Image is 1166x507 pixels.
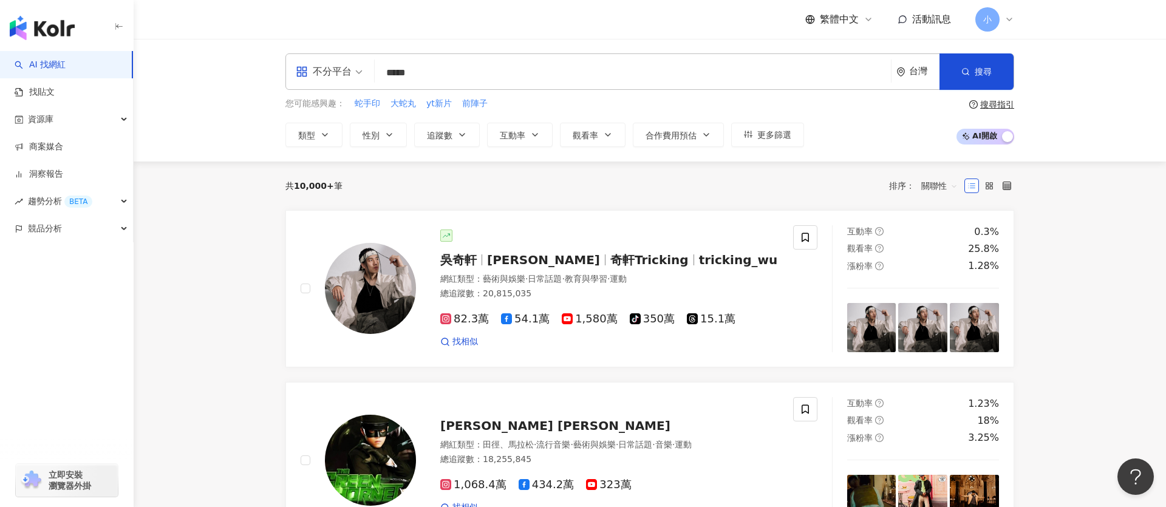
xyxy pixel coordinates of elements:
a: chrome extension立即安裝 瀏覽器外掛 [16,464,118,497]
span: [PERSON_NAME] [487,253,600,267]
button: 搜尋 [939,53,1014,90]
span: 更多篩選 [757,130,791,140]
span: appstore [296,66,308,78]
span: · [616,440,618,449]
a: 商案媒合 [15,141,63,153]
span: 1,580萬 [562,313,618,325]
span: · [562,274,564,284]
button: 前陣子 [462,97,488,111]
div: 不分平台 [296,62,352,81]
div: 總追蹤數 ： 18,255,845 [440,454,779,466]
div: BETA [64,196,92,208]
span: 漲粉率 [847,433,873,443]
img: KOL Avatar [325,415,416,506]
button: yt新片 [426,97,452,111]
div: 排序： [889,176,964,196]
a: 找相似 [440,336,478,348]
span: 合作費用預估 [646,131,697,140]
span: 10,000+ [294,181,334,191]
span: question-circle [875,262,884,270]
span: 日常話題 [528,274,562,284]
div: 18% [977,414,999,427]
span: 關聯性 [921,176,958,196]
div: 1.23% [968,397,999,410]
img: post-image [898,303,947,352]
span: 日常話題 [618,440,652,449]
span: 藝術與娛樂 [483,274,525,284]
span: 奇軒Tricking [610,253,689,267]
span: 前陣子 [462,98,488,110]
span: 15.1萬 [687,313,735,325]
div: 25.8% [968,242,999,256]
span: [PERSON_NAME] [PERSON_NAME] [440,418,670,433]
span: tricking_wu [699,253,778,267]
span: 1,068.4萬 [440,478,506,491]
a: 洞察報告 [15,168,63,180]
span: 您可能感興趣： [285,98,345,110]
span: environment [896,67,905,77]
button: 追蹤數 [414,123,480,147]
span: 吳奇軒 [440,253,477,267]
iframe: Help Scout Beacon - Open [1117,458,1154,495]
span: 漲粉率 [847,261,873,271]
span: 音樂 [655,440,672,449]
span: 54.1萬 [501,313,550,325]
button: 合作費用預估 [633,123,724,147]
span: question-circle [875,416,884,424]
button: 蛇手印 [354,97,381,111]
span: 趨勢分析 [28,188,92,215]
span: rise [15,197,23,206]
span: 蛇手印 [355,98,380,110]
a: searchAI 找網紅 [15,59,66,71]
span: question-circle [875,244,884,253]
span: 流行音樂 [536,440,570,449]
span: yt新片 [426,98,452,110]
span: 立即安裝 瀏覽器外掛 [49,469,91,491]
span: 互動率 [847,398,873,408]
div: 搜尋指引 [980,100,1014,109]
span: 找相似 [452,336,478,348]
span: 藝術與娛樂 [573,440,616,449]
span: 觀看率 [847,243,873,253]
span: 350萬 [630,313,675,325]
span: 觀看率 [573,131,598,140]
span: · [534,440,536,449]
div: 0.3% [974,225,999,239]
span: 資源庫 [28,106,53,133]
span: 繁體中文 [820,13,859,26]
button: 類型 [285,123,343,147]
div: 總追蹤數 ： 20,815,035 [440,288,779,300]
div: 1.28% [968,259,999,273]
span: 運動 [610,274,627,284]
button: 觀看率 [560,123,626,147]
span: 教育與學習 [565,274,607,284]
img: logo [10,16,75,40]
span: 互動率 [500,131,525,140]
img: chrome extension [19,471,43,490]
div: 網紅類型 ： [440,273,779,285]
img: post-image [950,303,999,352]
span: question-circle [875,227,884,236]
a: KOL Avatar吳奇軒[PERSON_NAME]奇軒Trickingtricking_wu網紅類型：藝術與娛樂·日常話題·教育與學習·運動總追蹤數：20,815,03582.3萬54.1萬1... [285,210,1014,367]
span: · [570,440,573,449]
span: 小 [983,13,992,26]
span: 搜尋 [975,67,992,77]
div: 共 筆 [285,181,343,191]
span: 互動率 [847,226,873,236]
span: · [652,440,655,449]
button: 互動率 [487,123,553,147]
span: 活動訊息 [912,13,951,25]
span: 性別 [363,131,380,140]
button: 性別 [350,123,407,147]
span: question-circle [875,434,884,442]
span: 323萬 [586,478,631,491]
div: 台灣 [909,66,939,77]
span: 競品分析 [28,215,62,242]
img: post-image [847,303,896,352]
span: · [672,440,675,449]
button: 更多篩選 [731,123,804,147]
div: 網紅類型 ： [440,439,779,451]
span: 大蛇丸 [390,98,416,110]
span: 觀看率 [847,415,873,425]
span: · [607,274,610,284]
